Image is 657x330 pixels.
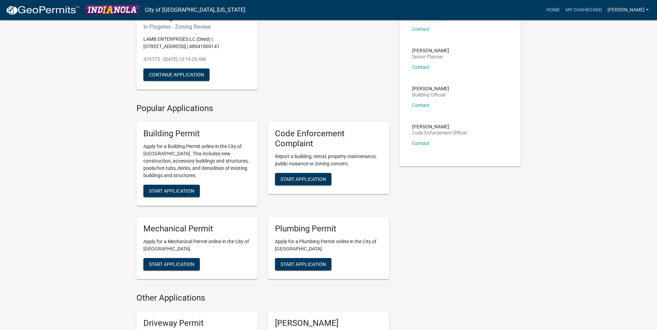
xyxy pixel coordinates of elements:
p: Senior Planner [412,54,449,59]
a: Contact [412,140,429,146]
p: [PERSON_NAME] [412,48,449,53]
p: Apply for a Mechanical Permit online in the City of [GEOGRAPHIC_DATA]. [143,238,251,253]
h5: Code Enforcement Complaint [275,129,382,149]
button: Start Application [275,258,331,271]
p: [PERSON_NAME] [412,124,467,129]
a: Contact [412,26,429,32]
p: Code Enforcement Officer [412,130,467,135]
button: Continue Application [143,68,210,81]
button: Start Application [143,258,200,271]
a: Contact [412,64,429,70]
h5: Building Permit [143,129,251,139]
h5: [PERSON_NAME] [275,318,382,328]
h6: In Progress - Zoning Review [143,24,251,30]
p: [PERSON_NAME] [412,86,449,91]
p: Report a building, rental, property maintenance, public nuisance or zoning concern. [275,153,382,167]
span: Start Application [281,261,326,267]
h5: Plumbing Permit [275,224,382,234]
a: My Dashboard [563,3,605,17]
a: Home [543,3,563,17]
h5: Driveway Permit [143,318,251,328]
h4: Other Applications [136,293,389,303]
img: City of Indianola, Iowa [85,5,139,15]
a: City of [GEOGRAPHIC_DATA], [US_STATE] [145,4,245,16]
span: Start Application [149,188,194,194]
p: Apply for a Plumbing Permit online in the City of [GEOGRAPHIC_DATA]. [275,238,382,253]
h5: Mechanical Permit [143,224,251,234]
span: Start Application [281,176,326,182]
a: Contact [412,102,429,108]
a: [PERSON_NAME] [605,3,651,17]
button: Start Application [143,185,200,197]
p: LAMB ENTERPRISES LC (Deed) | [STREET_ADDRESS] | 48041000141 [143,36,251,50]
p: Apply for a Building Permit online in the City of [GEOGRAPHIC_DATA]. This includes new constructi... [143,143,251,179]
p: 475775 - [DATE] 10:16:26 AM [143,56,251,63]
h4: Popular Applications [136,103,389,113]
p: Building Official [412,92,449,97]
span: Start Application [149,261,194,267]
button: Start Application [275,173,331,185]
